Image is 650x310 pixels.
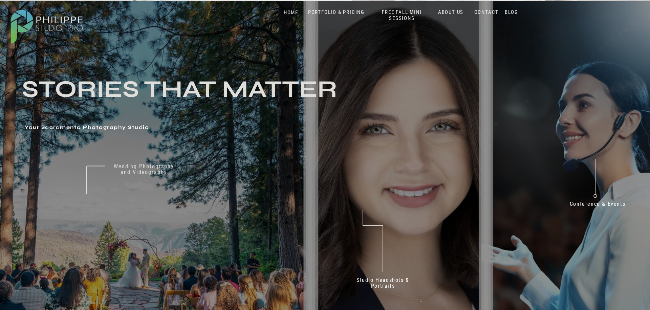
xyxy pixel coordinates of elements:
h2: Don't just take our word for it [334,162,530,228]
a: Wedding Photography and Videography [109,163,179,181]
a: Studio Headshots & Portraits [348,277,417,291]
h1: Your Sacramento Photography Studio [25,125,279,131]
a: ABOUT US [436,9,465,16]
a: FREE FALL MINI SESSIONS [374,9,430,22]
p: 70+ 5 Star reviews on Google & Yelp [393,252,484,270]
a: BLOG [503,9,520,16]
a: PORTFOLIO & PRICING [305,9,367,16]
a: Conference & Events [565,201,630,210]
a: CONTACT [473,9,500,16]
a: HOME [277,9,305,16]
h3: Stories that Matter [22,79,363,120]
